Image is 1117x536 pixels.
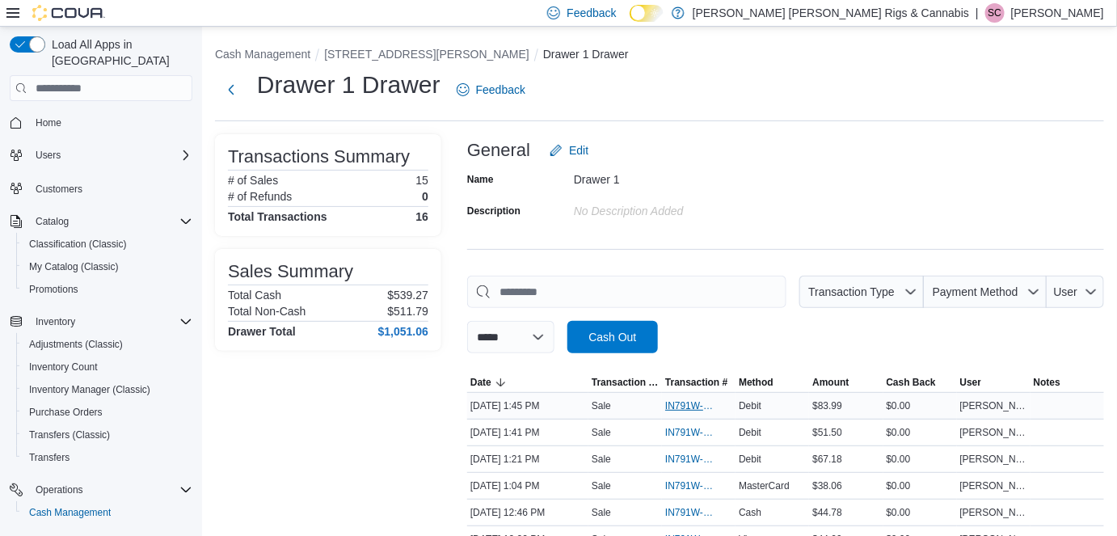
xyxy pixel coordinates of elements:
div: [DATE] 1:45 PM [467,396,588,416]
h4: 16 [415,210,428,223]
span: Inventory Count [29,361,98,374]
div: [DATE] 1:41 PM [467,423,588,442]
button: Purchase Orders [16,401,199,424]
button: Date [467,373,588,392]
button: Inventory [3,310,199,333]
span: [PERSON_NAME] [960,506,1027,519]
span: Users [36,149,61,162]
span: Adjustments (Classic) [29,338,123,351]
nav: An example of EuiBreadcrumbs [215,46,1104,65]
span: Customers [36,183,82,196]
span: Transfers (Classic) [23,425,192,445]
span: Transaction # [665,376,727,389]
span: Transaction Type [592,376,659,389]
div: $0.00 [883,423,957,442]
p: Sale [592,479,611,492]
p: 0 [422,190,428,203]
span: User [960,376,982,389]
div: Sheila Cayenne [985,3,1005,23]
a: Inventory Manager (Classic) [23,380,157,399]
div: [DATE] 1:04 PM [467,476,588,496]
button: Classification (Classic) [16,233,199,255]
span: Dark Mode [630,22,630,23]
button: Customers [3,176,199,200]
button: Transfers [16,446,199,469]
button: IN791W-33350 [665,396,732,416]
span: Feedback [567,5,616,21]
span: Inventory [29,312,192,331]
button: Drawer 1 Drawer [543,48,629,61]
a: Adjustments (Classic) [23,335,129,354]
span: My Catalog (Classic) [23,257,192,276]
span: Transfers [29,451,70,464]
button: Edit [543,134,595,167]
span: Inventory Manager (Classic) [29,383,150,396]
span: Adjustments (Classic) [23,335,192,354]
a: Home [29,113,68,133]
span: Operations [29,480,192,500]
span: Purchase Orders [29,406,103,419]
button: Method [736,373,809,392]
a: Feedback [450,74,532,106]
span: MasterCard [739,479,790,492]
span: [PERSON_NAME] [960,453,1027,466]
span: [PERSON_NAME] [960,479,1027,492]
input: This is a search bar. As you type, the results lower in the page will automatically filter. [467,276,786,308]
button: Cash Management [16,501,199,524]
span: Classification (Classic) [23,234,192,254]
button: Transaction # [662,373,736,392]
input: Dark Mode [630,5,664,22]
span: Transfers (Classic) [29,428,110,441]
button: Catalog [3,210,199,233]
button: Promotions [16,278,199,301]
h4: $1,051.06 [378,325,428,338]
button: Operations [3,479,199,501]
span: Method [739,376,773,389]
a: Transfers (Classic) [23,425,116,445]
span: Operations [36,483,83,496]
span: Transaction Type [808,285,895,298]
p: $511.79 [387,305,428,318]
span: Debit [739,399,761,412]
span: Promotions [29,283,78,296]
label: Description [467,205,521,217]
div: $0.00 [883,503,957,522]
button: Next [215,74,247,106]
span: Feedback [476,82,525,98]
p: Sale [592,453,611,466]
span: Home [29,112,192,133]
span: Amount [812,376,849,389]
span: Date [470,376,491,389]
span: IN791W-33349 [665,426,716,439]
span: [PERSON_NAME] [960,426,1027,439]
span: SC [988,3,1002,23]
button: Transfers (Classic) [16,424,199,446]
button: Inventory Count [16,356,199,378]
span: Purchase Orders [23,403,192,422]
span: Classification (Classic) [29,238,127,251]
button: Users [29,146,67,165]
span: My Catalog (Classic) [29,260,119,273]
span: Inventory [36,315,75,328]
h1: Drawer 1 Drawer [257,69,440,101]
h4: Total Transactions [228,210,327,223]
h6: # of Sales [228,174,278,187]
span: Debit [739,426,761,439]
button: Cash Out [567,321,658,353]
span: IN791W-33350 [665,399,716,412]
span: Cash Out [588,329,636,345]
span: $38.06 [812,479,842,492]
span: Promotions [23,280,192,299]
div: Drawer 1 [574,167,790,186]
button: My Catalog (Classic) [16,255,199,278]
button: Cash Back [883,373,957,392]
span: $83.99 [812,399,842,412]
div: No Description added [574,198,790,217]
button: Transaction Type [588,373,662,392]
span: Home [36,116,61,129]
a: Inventory Count [23,357,104,377]
button: Payment Method [924,276,1047,308]
button: IN791W-33349 [665,423,732,442]
span: $51.50 [812,426,842,439]
button: Home [3,111,199,134]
